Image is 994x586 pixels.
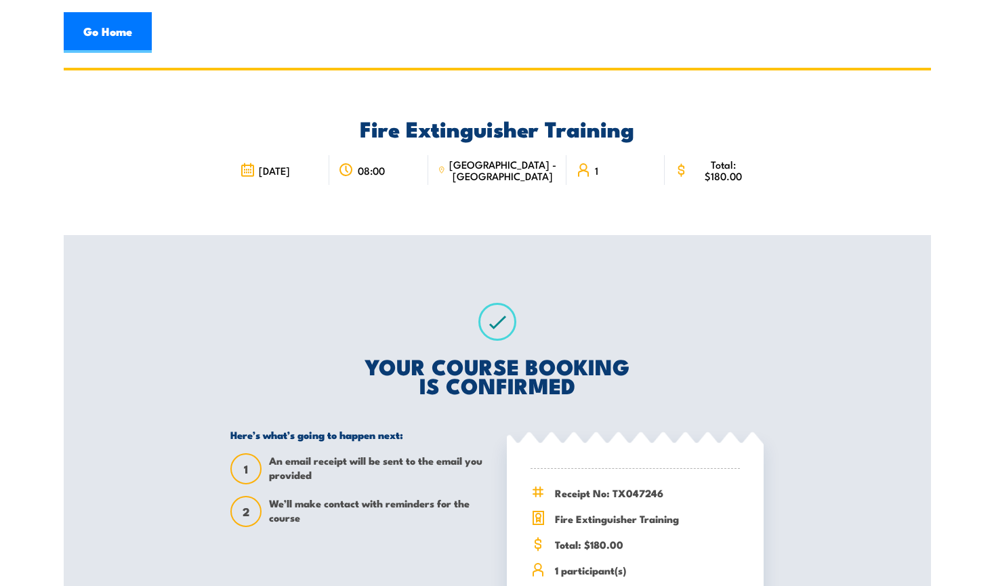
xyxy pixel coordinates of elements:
span: [DATE] [259,165,290,176]
span: 08:00 [358,165,385,176]
h2: YOUR COURSE BOOKING IS CONFIRMED [230,356,764,394]
span: Receipt No: TX047246 [555,485,740,501]
h2: Fire Extinguisher Training [230,119,764,138]
span: Total: $180.00 [555,537,740,552]
span: [GEOGRAPHIC_DATA] - [GEOGRAPHIC_DATA] [449,159,557,182]
a: Go Home [64,12,152,53]
h5: Here’s what’s going to happen next: [230,428,487,441]
span: An email receipt will be sent to the email you provided [269,453,487,484]
span: 2 [232,505,260,519]
span: 1 [595,165,598,176]
span: We’ll make contact with reminders for the course [269,496,487,527]
span: Fire Extinguisher Training [555,511,740,526]
span: 1 [232,462,260,476]
span: Total: $180.00 [692,159,754,182]
span: 1 participant(s) [555,562,740,578]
